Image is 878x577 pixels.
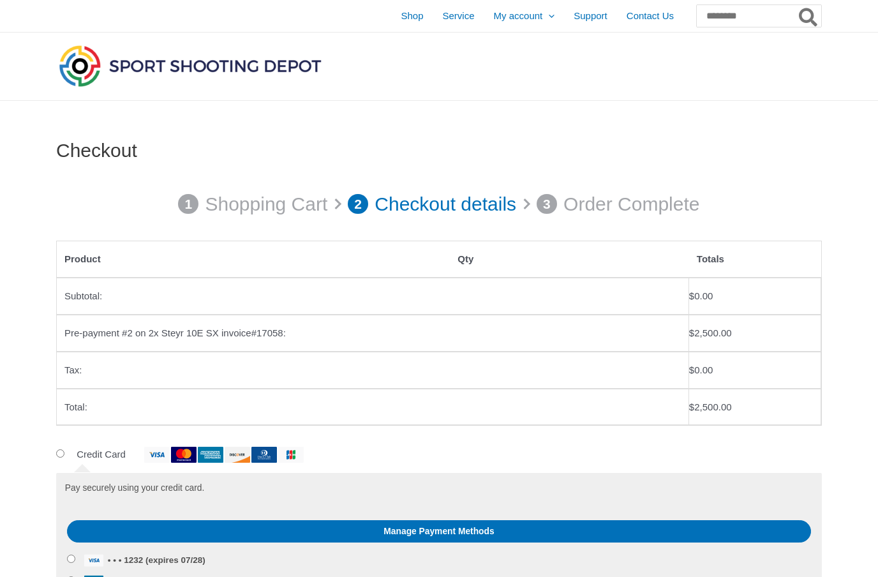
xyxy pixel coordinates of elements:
[689,364,694,375] span: $
[205,186,327,222] p: Shopping Cart
[57,315,689,352] th: Pre-payment #2 on 2x Steyr 10E SX invoice#17058:
[689,401,732,412] bdi: 2,500.00
[65,482,813,495] p: Pay securely using your credit card.
[57,389,689,426] th: Total:
[144,447,170,463] img: visa
[348,194,368,214] span: 2
[689,241,821,278] th: Totals
[178,186,327,222] a: 1 Shopping Cart
[689,290,713,301] bdi: 0.00
[67,520,811,543] a: Manage Payment Methods
[171,447,197,463] img: mastercard
[84,554,103,567] img: Visa
[348,186,516,222] a: 2 Checkout details
[251,447,277,463] img: dinersclub
[689,327,732,338] bdi: 2,500.00
[375,186,516,222] p: Checkout details
[796,5,821,27] button: Search
[278,447,304,463] img: jcb
[689,401,694,412] span: $
[689,364,713,375] bdi: 0.00
[56,42,324,89] img: Sport Shooting Depot
[80,555,205,565] span: • • • 1232 (expires 07/28)
[689,327,694,338] span: $
[450,241,689,278] th: Qty
[225,447,250,463] img: discover
[56,139,822,162] h1: Checkout
[57,278,689,315] th: Subtotal:
[198,447,223,463] img: amex
[689,290,694,301] span: $
[178,194,198,214] span: 1
[77,449,304,460] label: Credit Card
[57,241,450,278] th: Product
[57,352,689,389] th: Tax:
